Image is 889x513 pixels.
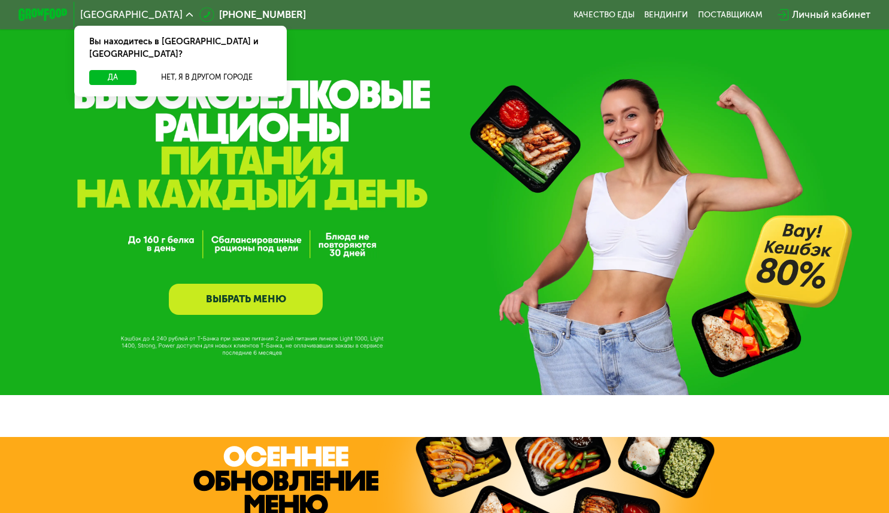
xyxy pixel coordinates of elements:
[89,70,137,85] button: Да
[574,10,635,20] a: Качество еды
[792,7,870,22] div: Личный кабинет
[141,70,271,85] button: Нет, я в другом городе
[74,26,287,70] div: Вы находитесь в [GEOGRAPHIC_DATA] и [GEOGRAPHIC_DATA]?
[80,10,183,20] span: [GEOGRAPHIC_DATA]
[644,10,688,20] a: Вендинги
[169,284,323,315] a: ВЫБРАТЬ МЕНЮ
[698,10,762,20] div: поставщикам
[199,7,306,22] a: [PHONE_NUMBER]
